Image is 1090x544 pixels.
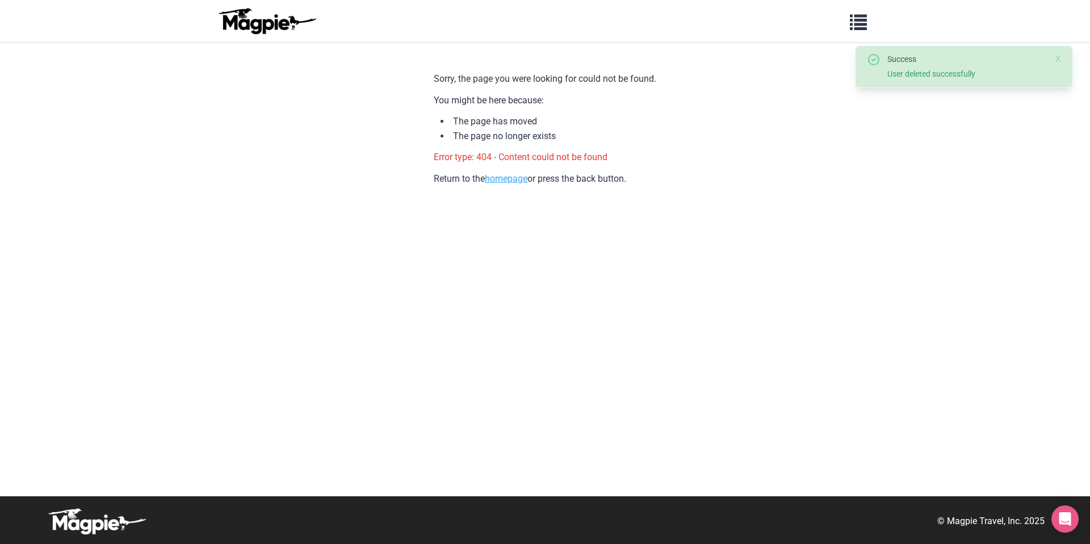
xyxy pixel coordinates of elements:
[434,93,656,108] p: You might be here because:
[434,72,656,86] p: Sorry, the page you were looking for could not be found.
[441,129,656,144] li: The page no longer exists
[1055,53,1061,66] button: Close
[216,7,318,35] img: logo-ab69f6fb50320c5b225c76a69d11143b.png
[1051,505,1079,533] div: Open Intercom Messenger
[887,68,1040,80] div: User deleted successfully
[485,173,527,184] a: homepage
[937,514,1045,529] p: © Magpie Travel, Inc. 2025
[434,171,656,186] p: Return to the or press the back button.
[434,150,656,165] p: Error type: 404 - Content could not be found
[441,114,656,129] li: The page has moved
[45,508,148,535] img: logo-white-d94fa1abed81b67a048b3d0f0ab5b955.png
[887,53,1040,65] div: Success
